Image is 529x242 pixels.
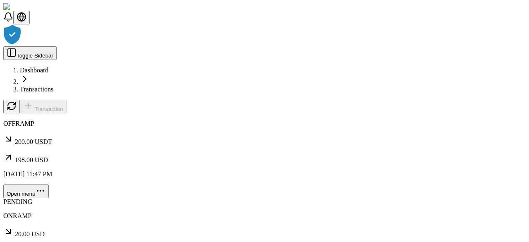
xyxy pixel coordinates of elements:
span: Open menu [7,191,36,197]
p: 198.00 USD [3,152,526,164]
img: ShieldPay Logo [3,3,52,11]
p: 200.00 USDT [3,134,526,146]
span: Transaction [34,106,63,112]
div: PENDING [3,198,526,206]
a: Transactions [20,86,53,93]
button: Transaction [20,100,67,113]
a: Dashboard [20,67,48,74]
p: ONRAMP [3,212,526,220]
nav: breadcrumb [3,67,526,93]
button: Open menu [3,184,49,198]
p: OFFRAMP [3,120,526,127]
p: [DATE] 11:47 PM [3,170,526,178]
p: 20.00 USD [3,226,526,238]
button: Toggle Sidebar [3,46,57,60]
span: Toggle Sidebar [17,53,53,59]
